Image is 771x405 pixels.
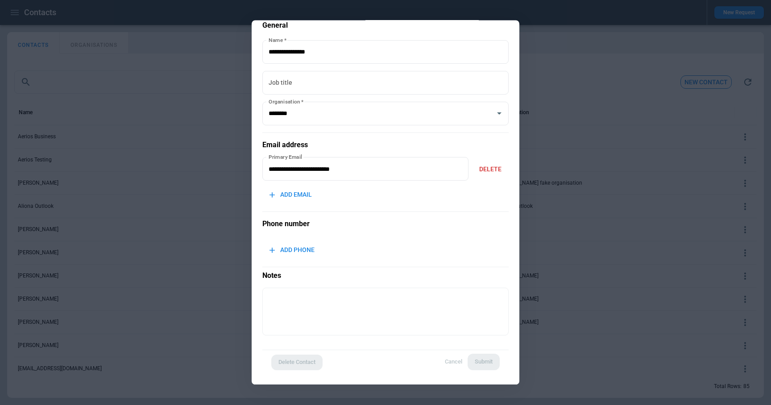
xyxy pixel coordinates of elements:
button: ADD EMAIL [262,186,319,205]
button: Open [493,107,506,120]
h5: Email address [262,140,509,150]
label: Organisation [269,98,303,105]
label: Name [269,36,286,44]
button: ADD PHONE [262,241,322,260]
h5: Phone number [262,219,509,229]
p: Notes [262,267,509,281]
label: Primary Email [269,153,303,161]
button: DELETE [472,160,509,179]
h5: General [262,21,509,30]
